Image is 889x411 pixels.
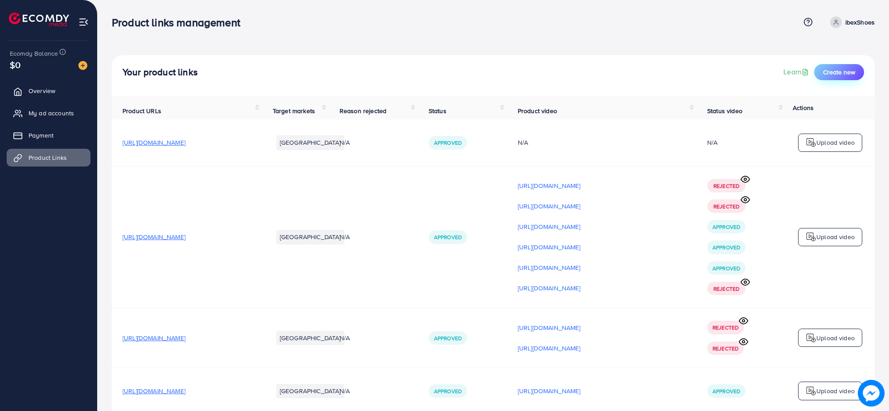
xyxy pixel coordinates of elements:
a: Product Links [7,149,90,167]
span: [URL][DOMAIN_NAME] [123,232,185,241]
img: image [858,380,885,407]
span: Rejected [713,285,739,293]
p: Upload video [816,333,855,343]
a: Overview [7,82,90,100]
span: Status video [707,106,742,115]
img: logo [806,137,816,148]
span: Approved [434,139,462,146]
button: Create new [814,64,864,80]
span: Target markets [273,106,315,115]
span: Payment [29,131,53,140]
span: Reason rejected [340,106,386,115]
div: N/A [518,138,686,147]
span: Product Links [29,153,67,162]
span: Rejected [713,324,738,331]
img: logo [806,386,816,396]
p: [URL][DOMAIN_NAME] [518,262,581,273]
li: [GEOGRAPHIC_DATA] [276,230,344,244]
li: [GEOGRAPHIC_DATA] [276,135,344,150]
span: Product video [518,106,557,115]
p: [URL][DOMAIN_NAME] [518,180,581,191]
span: Create new [823,68,855,77]
p: [URL][DOMAIN_NAME] [518,221,581,232]
a: ibexShoes [827,16,875,28]
h4: Your product links [123,67,198,78]
span: Status [429,106,447,115]
p: Upload video [816,137,855,148]
span: Approved [713,387,740,395]
span: Ecomdy Balance [10,49,58,58]
p: [URL][DOMAIN_NAME] [518,283,581,293]
span: Approved [713,265,740,272]
span: Approved [434,233,462,241]
img: logo [806,232,816,242]
p: [URL][DOMAIN_NAME] [518,201,581,212]
a: Payment [7,126,90,144]
span: Rejected [713,182,739,190]
span: N/A [340,232,350,241]
span: Approved [434,334,462,342]
span: [URL][DOMAIN_NAME] [123,387,185,395]
p: ibexShoes [845,17,875,28]
p: Upload video [816,386,855,396]
p: [URL][DOMAIN_NAME] [518,343,581,354]
span: N/A [340,334,350,342]
p: [URL][DOMAIN_NAME] [518,386,581,396]
span: Approved [434,387,462,395]
img: image [78,61,87,70]
span: Rejected [713,345,738,352]
img: logo [9,12,69,26]
span: Product URLs [123,106,161,115]
a: Learn [783,67,811,77]
span: Approved [713,244,740,251]
li: [GEOGRAPHIC_DATA] [276,384,344,398]
span: Approved [713,223,740,231]
span: N/A [340,387,350,395]
div: N/A [707,138,717,147]
img: menu [78,17,89,27]
span: $0 [10,58,20,71]
span: Rejected [713,203,739,210]
img: logo [806,333,816,343]
span: [URL][DOMAIN_NAME] [123,138,185,147]
a: My ad accounts [7,104,90,122]
span: N/A [340,138,350,147]
li: [GEOGRAPHIC_DATA] [276,331,344,345]
p: [URL][DOMAIN_NAME] [518,322,581,333]
p: [URL][DOMAIN_NAME] [518,242,581,252]
p: Upload video [816,232,855,242]
span: [URL][DOMAIN_NAME] [123,334,185,342]
span: Actions [793,103,814,112]
span: Overview [29,86,55,95]
span: My ad accounts [29,109,74,118]
h3: Product links management [112,16,247,29]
